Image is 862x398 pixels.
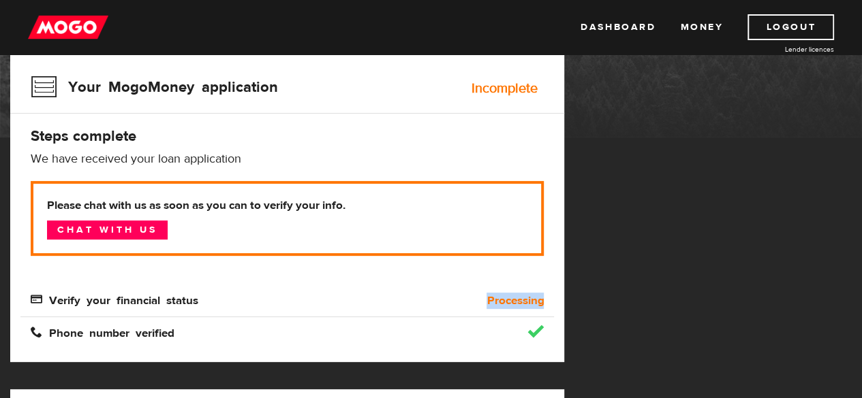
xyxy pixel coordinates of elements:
a: Lender licences [732,44,834,54]
span: Phone number verified [31,326,174,337]
a: Logout [748,14,834,40]
b: Please chat with us as soon as you can to verify your info. [47,197,527,214]
iframe: LiveChat chat widget [589,82,862,398]
img: mogo_logo-11ee424be714fa7cbb0f0f49df9e16ec.png [28,14,108,40]
a: Chat with us [47,220,168,239]
p: We have received your loan application [31,151,544,167]
a: Dashboard [581,14,656,40]
div: Incomplete [471,82,537,95]
span: Verify your financial status [31,293,198,305]
h3: Your MogoMoney application [31,69,278,105]
b: Processing [487,293,544,309]
h4: Steps complete [31,127,544,146]
a: Money [680,14,723,40]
